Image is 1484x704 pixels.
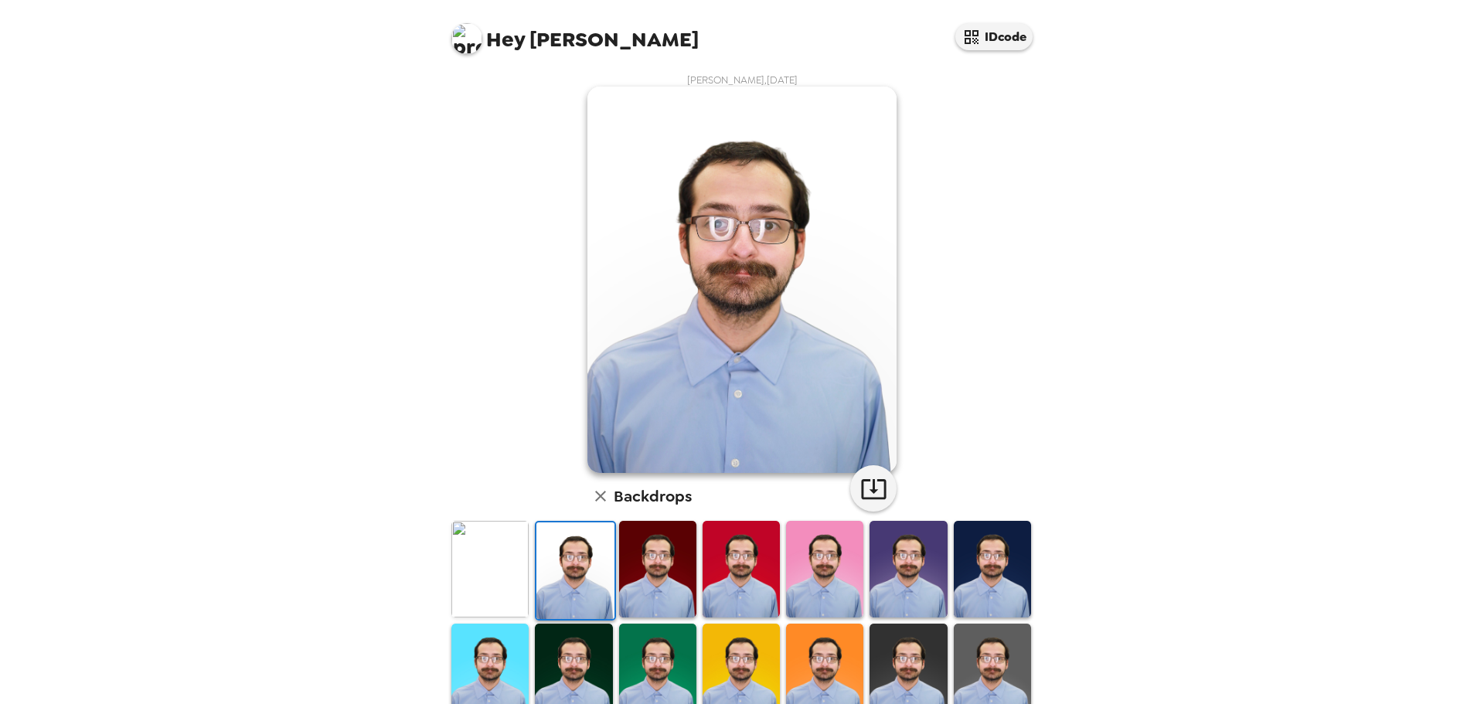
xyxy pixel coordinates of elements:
span: [PERSON_NAME] [451,15,699,50]
h6: Backdrops [614,484,692,508]
span: [PERSON_NAME] , [DATE] [687,73,798,87]
img: profile pic [451,23,482,54]
span: Hey [486,26,525,53]
img: Original [451,521,529,617]
img: user [587,87,897,473]
button: IDcode [955,23,1033,50]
